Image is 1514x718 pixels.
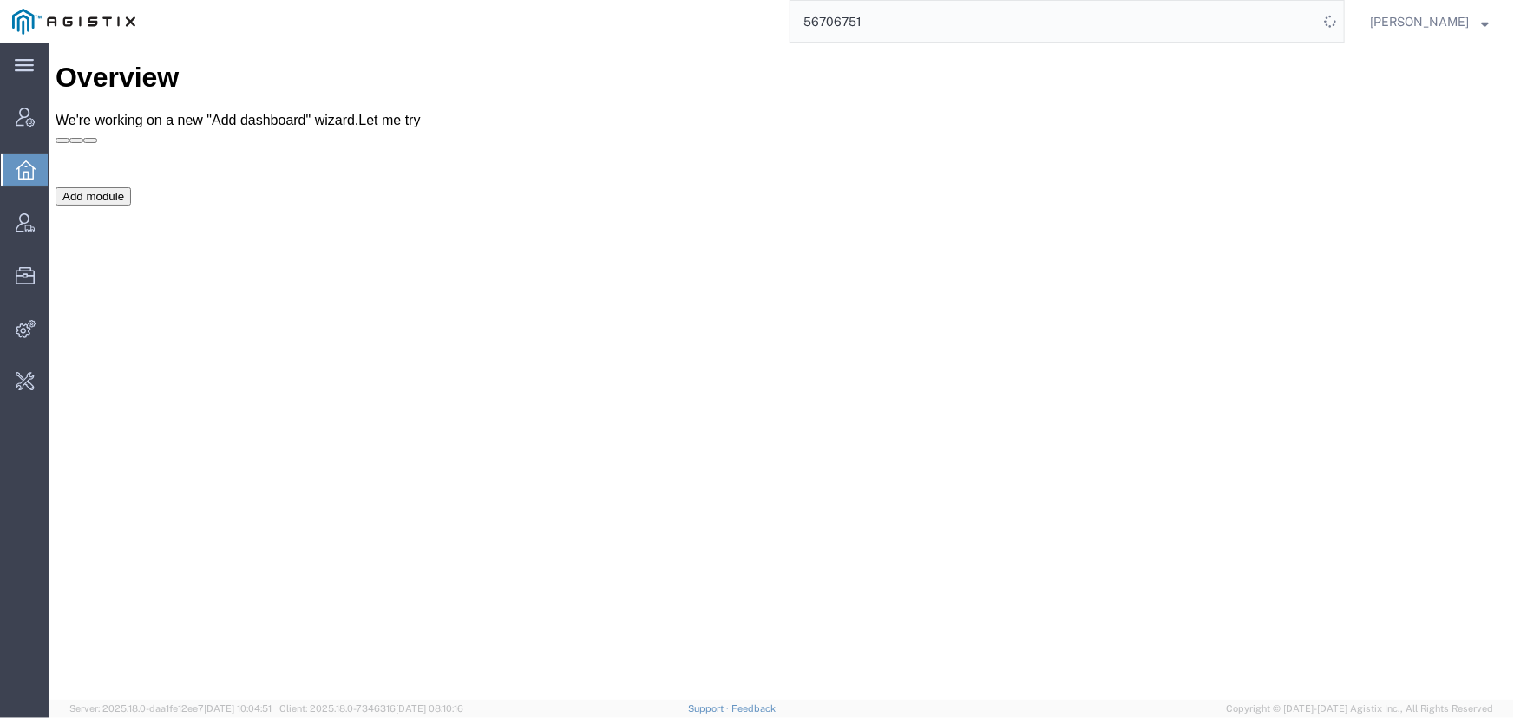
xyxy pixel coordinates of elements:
a: Support [688,703,731,714]
img: logo [12,9,135,35]
input: Search for shipment number, reference number [790,1,1318,42]
span: [DATE] 10:04:51 [204,703,272,714]
a: Feedback [731,703,776,714]
iframe: FS Legacy Container [49,43,1514,700]
a: Let me try [310,69,371,84]
button: Add module [7,144,82,162]
span: Server: 2025.18.0-daa1fe12ee7 [69,703,272,714]
span: Jenneffer Jahraus [1370,12,1469,31]
button: [PERSON_NAME] [1369,11,1490,32]
span: [DATE] 08:10:16 [396,703,463,714]
span: Copyright © [DATE]-[DATE] Agistix Inc., All Rights Reserved [1226,702,1493,716]
span: Client: 2025.18.0-7346316 [279,703,463,714]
